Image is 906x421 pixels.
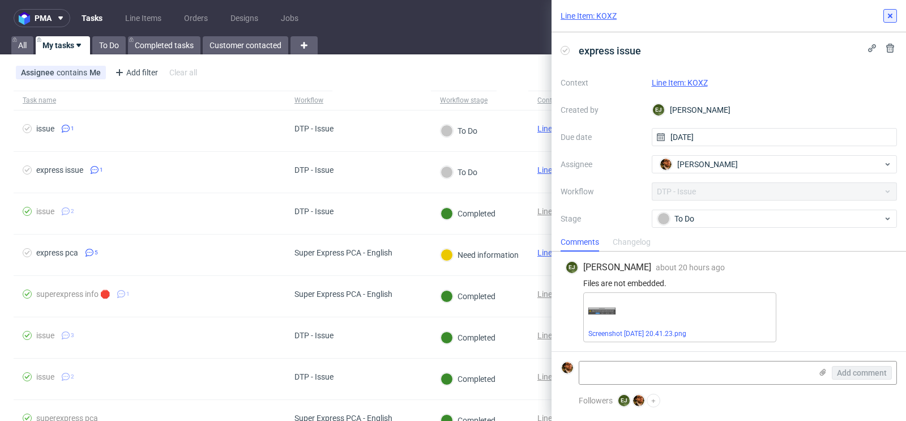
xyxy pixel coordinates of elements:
a: Orders [177,9,215,27]
div: Changelog [613,233,651,252]
a: Line Item: RFHQ [537,248,594,257]
label: Due date [561,130,643,144]
div: superexpress info 🛑 [36,290,110,299]
span: 5 [95,248,98,257]
div: Need information [441,249,519,261]
span: [PERSON_NAME] [583,261,651,274]
a: Line Item: QBXC [537,331,594,340]
a: All [11,36,33,54]
span: 1 [71,124,74,133]
div: To Do [657,212,883,225]
a: Screenshot [DATE] 20.41.23.png [588,330,686,338]
img: Matteo Corsico [633,395,644,406]
figcaption: EJ [566,262,578,273]
a: My tasks [36,36,90,54]
img: Matteo Corsico [660,159,672,170]
a: Line Item: UGNI [537,372,592,381]
div: Comments [561,233,599,252]
label: Created by [561,103,643,117]
a: Line Item: KOXZ [561,10,617,22]
div: DTP - Issue [294,372,334,381]
span: pma [35,14,52,22]
a: Line Item: WCLH [537,290,595,299]
span: Task name [23,96,276,105]
a: Line Item: KOXZ [652,78,708,87]
div: To Do [441,125,477,137]
div: issue [36,331,54,340]
div: DTP - Issue [294,207,334,216]
div: Completed [441,290,495,303]
span: Assignee [21,68,57,77]
span: express issue [574,41,646,60]
img: logo [19,12,35,25]
span: 1 [100,165,103,175]
div: To Do [441,166,477,178]
span: Followers [579,396,613,405]
img: Screenshot 2025-09-16 at 20.41.23.png [588,308,616,315]
div: Add filter [110,63,160,82]
label: Stage [561,212,643,226]
span: 2 [71,372,74,381]
a: To Do [92,36,126,54]
div: Super Express PCA - English [294,248,392,257]
div: Completed [441,207,495,220]
div: Clear all [167,65,199,80]
div: issue [36,372,54,381]
div: [PERSON_NAME] [652,101,898,119]
button: pma [14,9,70,27]
label: Assignee [561,158,643,171]
div: issue [36,124,54,133]
div: Completed [441,373,495,385]
a: Line Item: XXAV [537,124,593,133]
div: express pca [36,248,78,257]
span: 2 [71,207,74,216]
div: Files are not embedded. [565,279,892,288]
div: express issue [36,165,83,175]
img: Matteo Corsico [562,362,573,373]
span: contains [57,68,89,77]
label: Context [561,76,643,90]
div: DTP - Issue [294,165,334,175]
a: Designs [224,9,265,27]
label: Workflow [561,185,643,198]
a: Line Item: KJRT [537,207,592,216]
a: Customer contacted [203,36,288,54]
a: Line Item: KOXZ [537,165,593,175]
a: Tasks [75,9,109,27]
div: Context [537,96,565,105]
div: Workflow [294,96,323,105]
span: about 20 hours ago [656,263,725,272]
div: Workflow stage [440,96,488,105]
div: DTP - Issue [294,331,334,340]
a: Completed tasks [128,36,200,54]
a: Line Items [118,9,168,27]
button: + [647,394,660,407]
span: [PERSON_NAME] [677,159,738,170]
div: DTP - Issue [294,124,334,133]
div: Completed [441,331,495,344]
div: Super Express PCA - English [294,290,392,299]
div: issue [36,207,54,216]
div: Me [89,68,101,77]
figcaption: EJ [618,395,630,406]
a: Jobs [274,9,305,27]
span: 3 [71,331,74,340]
span: 1 [126,290,130,299]
figcaption: EJ [653,104,664,116]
